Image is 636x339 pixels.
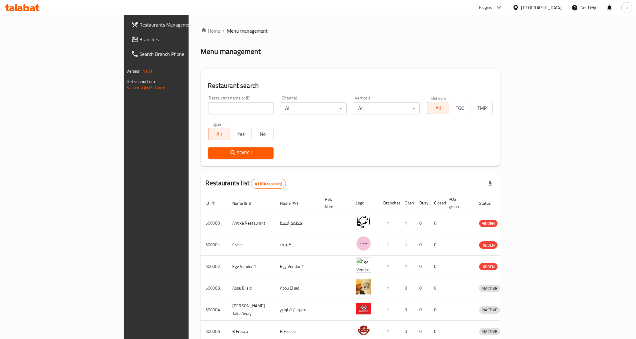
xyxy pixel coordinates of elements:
[254,130,271,139] span: No
[429,212,444,234] td: 0
[356,214,371,229] img: Antika Restaurant
[233,200,259,207] span: Name (En)
[473,104,490,113] span: TMP
[140,36,225,43] span: Branches
[429,194,444,212] th: Closed
[415,212,429,234] td: 0
[356,323,371,338] img: B Fresco
[126,17,230,32] a: Restaurants Management
[228,299,275,321] td: [PERSON_NAME] Take Away
[479,220,498,227] span: HIDDEN
[449,102,471,114] button: TGO
[626,4,628,11] span: a
[415,256,429,277] td: 0
[126,47,230,61] a: Search Branch Phone
[212,122,224,126] label: Upsell
[400,212,415,234] td: 1
[356,279,371,294] img: Abou El sid
[201,47,261,56] h2: Menu management
[415,234,429,256] td: 0
[233,130,249,139] span: Yes
[275,299,320,321] td: موروز تيك اواي
[356,258,371,273] img: Egy Vendor 1
[452,104,469,113] span: TGO
[521,4,562,11] div: [GEOGRAPHIC_DATA]
[208,81,493,90] h2: Restaurant search
[431,96,447,100] label: Delivery
[429,234,444,256] td: 0
[415,277,429,299] td: 0
[471,102,493,114] button: TMP
[143,67,152,75] span: 1.0.0
[227,27,268,34] span: Menu management
[479,285,500,292] span: INACTIVE
[201,27,500,34] nav: breadcrumb
[275,277,320,299] td: Abou El sid
[140,50,225,58] span: Search Branch Phone
[356,301,371,316] img: Moro's Take Away
[415,299,429,321] td: 0
[354,102,420,114] div: All
[126,32,230,47] a: Branches
[251,181,286,187] span: 41104 record(s)
[400,299,415,321] td: 0
[275,234,320,256] td: كرييف
[127,84,166,92] a: Support.OpsPlatform
[379,212,400,234] td: 1
[281,102,347,114] div: All
[275,212,320,234] td: مطعم أنتيكا
[479,242,498,249] span: HIDDEN
[379,299,400,321] td: 1
[251,179,286,189] div: Total records count
[356,236,371,251] img: Crave
[230,128,252,140] button: Yes
[483,176,498,191] div: Export file
[252,128,274,140] button: No
[415,194,429,212] th: Busy
[228,234,275,256] td: Crave
[400,277,415,299] td: 0
[479,200,499,207] span: Status
[208,102,274,114] input: Search for restaurant name or ID..
[429,299,444,321] td: 0
[379,194,400,212] th: Branches
[479,306,500,313] span: INACTIVE
[400,234,415,256] td: 1
[479,328,500,335] span: INACTIVE
[213,149,269,157] span: Search
[211,130,228,139] span: All
[400,256,415,277] td: 1
[140,21,225,28] span: Restaurants Management
[325,196,344,210] span: Ref. Name
[228,277,275,299] td: Abou El sid
[430,104,447,113] span: All
[379,277,400,299] td: 1
[379,234,400,256] td: 1
[427,102,449,114] button: All
[280,200,306,207] span: Name (Ar)
[379,256,400,277] td: 1
[351,194,379,212] th: Logo
[479,263,498,270] div: HIDDEN
[206,200,217,207] span: ID
[479,328,500,335] div: INACTIVE
[275,256,320,277] td: Egy Vendor 1
[479,4,492,11] div: Plugins
[127,67,142,75] span: Version:
[479,263,498,270] span: HIDDEN
[127,78,155,85] span: Get support on:
[228,212,275,234] td: Antika Restaurant
[429,256,444,277] td: 0
[228,256,275,277] td: Egy Vendor 1
[208,147,274,159] button: Search
[208,128,230,140] button: All
[429,277,444,299] td: 0
[206,179,286,189] h2: Restaurants list
[400,194,415,212] th: Open
[449,196,467,210] span: POS group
